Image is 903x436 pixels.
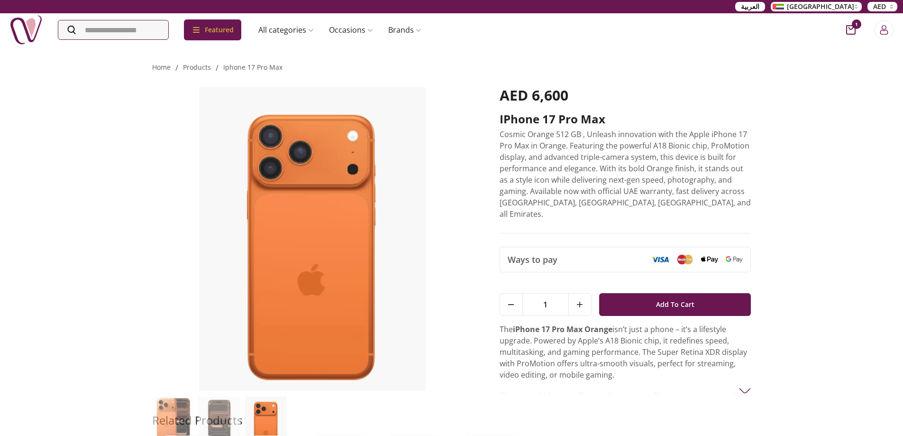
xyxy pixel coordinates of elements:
[58,20,168,39] input: Search
[508,253,557,266] span: Ways to pay
[867,2,897,11] button: AED
[701,256,718,263] img: Apple Pay
[175,62,178,74] li: /
[741,2,759,11] span: العربية
[152,87,473,391] img: iPhone 17 Pro Max iPhone 17 Pro Max iphone gift Apple iPhone 17 Pro Max Orange – 512GB هدايا ايفون
[251,20,321,39] a: All categories
[656,296,694,313] span: Add To Cart
[873,2,886,11] span: AED
[875,20,894,39] button: Login
[523,294,568,315] span: 1
[676,254,693,264] img: Mastercard
[500,111,751,127] h2: iPhone 17 Pro Max
[652,256,669,263] img: Visa
[773,4,784,9] img: Arabic_dztd3n.png
[787,2,854,11] span: [GEOGRAPHIC_DATA]
[500,85,568,105] span: AED 6,600
[183,63,211,72] a: products
[223,63,283,72] a: iphone 17 pro max
[513,324,612,334] strong: iPhone 17 Pro Max Orange
[9,13,43,46] img: Nigwa-uae-gifts
[381,20,429,39] a: Brands
[500,129,751,220] p: Cosmic Orange 512 GB , Unleash innovation with the Apple iPhone 17 Pro Max in Orange. Featuring t...
[846,25,856,35] button: cart-button
[771,2,862,11] button: [GEOGRAPHIC_DATA]
[599,293,751,316] button: Add To Cart
[726,256,743,263] img: Google Pay
[321,20,381,39] a: Occasions
[852,19,861,29] span: 1
[739,385,751,397] img: arrow
[216,62,219,74] li: /
[500,324,751,380] p: The isn’t just a phone – it’s a lifestyle upgrade. Powered by Apple’s A18 Bionic chip, it redefin...
[184,19,241,40] div: Featured
[152,63,171,72] a: Home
